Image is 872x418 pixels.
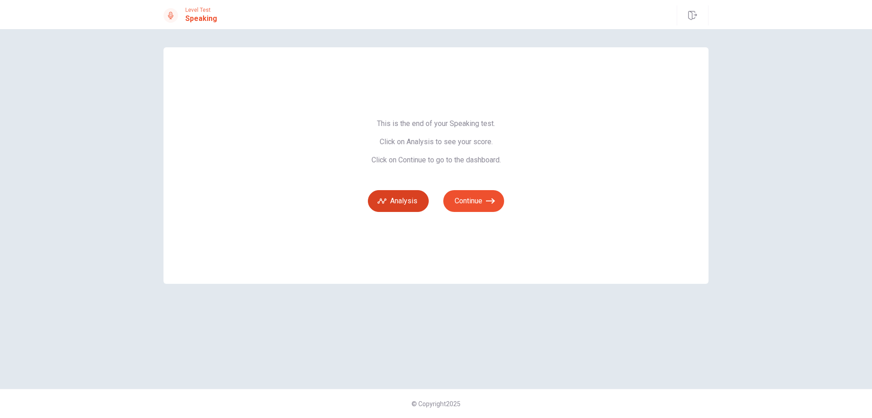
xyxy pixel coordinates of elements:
[411,400,461,408] span: © Copyright 2025
[185,7,217,13] span: Level Test
[368,119,504,165] span: This is the end of your Speaking test. Click on Analysis to see your score. Click on Continue to ...
[185,13,217,24] h1: Speaking
[443,190,504,212] button: Continue
[368,190,429,212] button: Analysis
